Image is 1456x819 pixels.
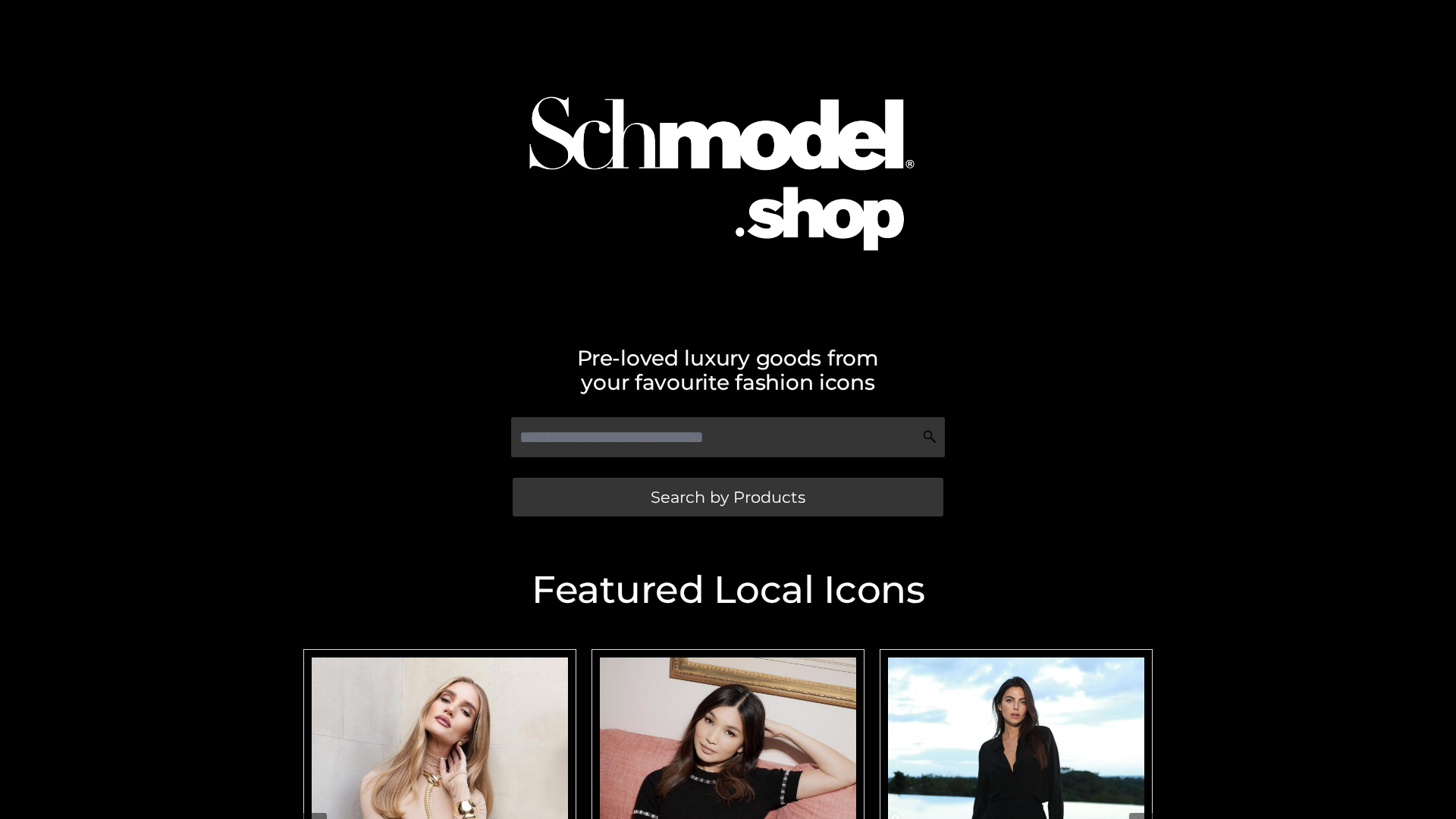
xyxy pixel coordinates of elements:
h2: Featured Local Icons​ [296,571,1160,609]
span: Search by Products [651,489,805,505]
img: Search Icon [922,429,937,444]
h2: Pre-loved luxury goods from your favourite fashion icons [296,346,1160,394]
a: Search by Products [513,478,943,516]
